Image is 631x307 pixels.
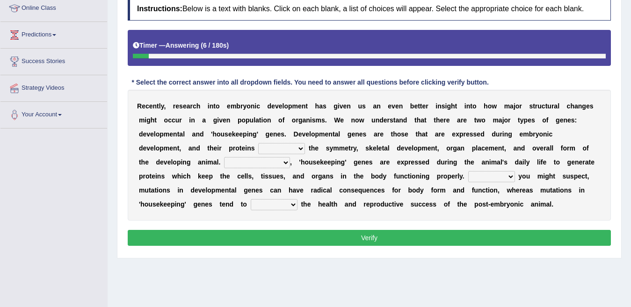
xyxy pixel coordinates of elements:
b: e [228,130,232,138]
b: W [334,116,340,124]
b: w [476,116,481,124]
b: n [173,130,177,138]
b: e [150,144,154,152]
b: t [177,130,180,138]
b: a [179,130,183,138]
b: a [435,130,439,138]
b: c [193,102,196,110]
b: v [340,102,343,110]
b: d [139,144,143,152]
b: j [502,116,504,124]
b: t [259,116,261,124]
b: o [515,102,520,110]
b: a [302,116,306,124]
b: g [556,116,560,124]
b: e [384,116,387,124]
b: ' [257,130,258,138]
b: t [470,102,472,110]
b: a [187,102,190,110]
b: t [305,102,308,110]
b: i [208,102,210,110]
b: e [528,116,531,124]
b: u [250,116,254,124]
b: n [504,130,508,138]
b: j [514,102,515,110]
b: w [492,102,497,110]
b: s [363,130,367,138]
b: n [351,116,355,124]
b: e [325,130,329,138]
b: m [292,102,298,110]
b: D [294,130,298,138]
b: o [217,130,221,138]
b: e [519,130,523,138]
b: e [305,130,309,138]
b: o [284,102,288,110]
b: o [311,130,315,138]
b: n [273,130,277,138]
b: Answering [166,42,199,49]
b: u [547,102,551,110]
b: t [154,116,157,124]
b: e [298,102,302,110]
b: c [542,102,545,110]
b: t [474,116,477,124]
b: e [143,130,146,138]
b: s [473,130,477,138]
h5: Timer — [133,42,229,49]
b: o [355,116,359,124]
b: . [284,130,286,138]
b: t [518,116,520,124]
b: i [464,102,466,110]
b: c [567,102,571,110]
b: h [393,130,397,138]
b: p [315,130,319,138]
a: Success Stories [0,49,107,72]
b: t [391,130,393,138]
b: p [243,130,247,138]
b: n [399,102,403,110]
b: l [159,102,161,110]
b: t [393,116,396,124]
b: h [451,102,455,110]
b: ( [201,42,203,49]
b: x [456,130,459,138]
b: e [567,116,571,124]
b: d [492,130,496,138]
b: n [249,130,253,138]
b: s [571,116,575,124]
b: n [377,102,381,110]
b: t [157,102,159,110]
b: o [542,116,546,124]
b: n [355,130,359,138]
b: e [149,102,153,110]
b: a [255,116,259,124]
b: s [179,102,183,110]
b: r [508,116,510,124]
b: o [472,102,477,110]
a: Predictions [0,22,107,45]
b: e [388,102,392,110]
b: h [418,130,422,138]
b: n [267,116,271,124]
b: g [213,116,218,124]
b: e [183,102,187,110]
b: o [156,144,160,152]
b: n [437,102,442,110]
b: o [216,102,220,110]
b: p [160,130,164,138]
b: g [253,130,257,138]
b: e [175,102,179,110]
b: e [586,102,590,110]
b: m [164,130,169,138]
b: a [202,116,206,124]
b: r [439,130,441,138]
b: m [523,130,529,138]
b: e [446,116,450,124]
b: t [420,102,422,110]
b: a [499,116,502,124]
b: g [298,116,303,124]
b: e [223,116,226,124]
b: r [461,116,463,124]
b: r [533,130,535,138]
